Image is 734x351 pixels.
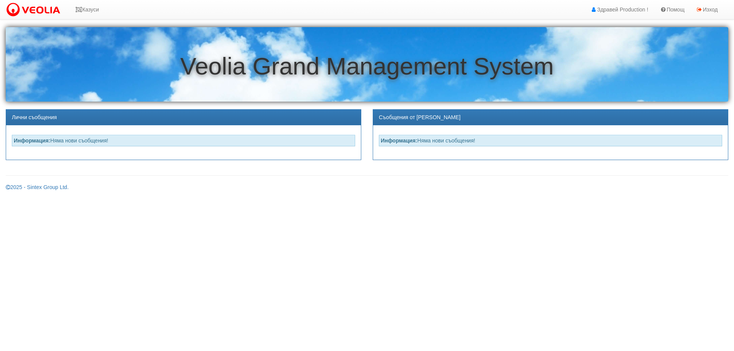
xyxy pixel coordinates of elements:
strong: Информация: [381,137,417,144]
div: Няма нови съобщения! [12,135,355,146]
h1: Veolia Grand Management System [6,53,728,79]
img: VeoliaLogo.png [6,2,64,18]
strong: Информация: [14,137,50,144]
div: Лични съобщения [6,110,361,125]
a: 2025 - Sintex Group Ltd. [6,184,69,190]
div: Няма нови съобщения! [379,135,722,146]
div: Съобщения от [PERSON_NAME] [373,110,728,125]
